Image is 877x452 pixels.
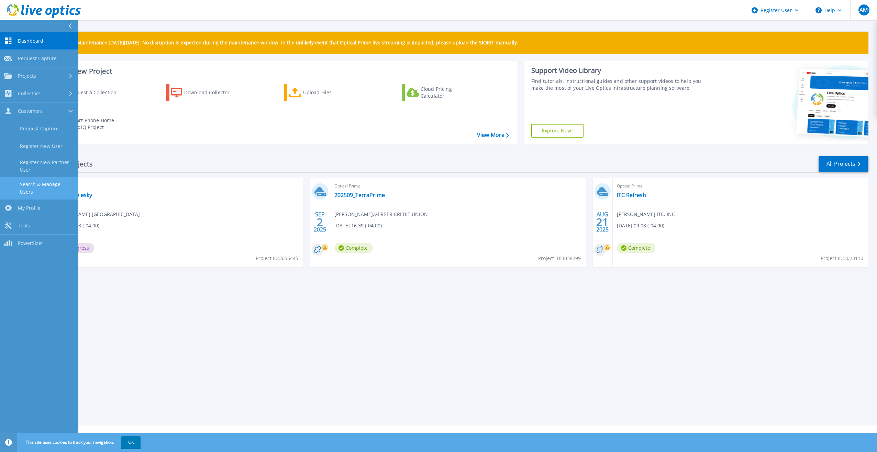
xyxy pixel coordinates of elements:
[49,84,125,101] a: Request a Collection
[18,223,30,229] span: Tools
[819,156,868,172] a: All Projects
[596,219,609,225] span: 21
[52,182,299,190] span: Optical Prime
[334,211,428,218] span: [PERSON_NAME] , GERBER CREDIT UNION
[617,192,646,198] a: ITC Refresh
[317,219,323,225] span: 2
[51,40,518,45] p: Scheduled Maintenance [DATE][DATE]: No disruption is expected during the maintenance window. In t...
[19,436,141,449] span: This site uses cookies to track your navigation.
[18,108,43,114] span: Customers
[617,243,655,253] span: Complete
[18,90,41,97] span: Collectors
[334,243,373,253] span: Complete
[334,182,582,190] span: Optical Prime
[52,192,92,198] a: baycollege esky
[121,436,141,449] button: OK
[184,86,239,99] div: Download Collector
[402,84,478,101] a: Cloud Pricing Calculator
[859,7,868,13] span: AM
[617,211,675,218] span: [PERSON_NAME] , ITC, INC
[18,55,57,62] span: Request Capture
[596,209,609,235] div: AUG 2025
[18,38,43,44] span: Dashboard
[68,86,123,99] div: Request a Collection
[821,255,863,262] span: Project ID: 3023110
[421,86,476,99] div: Cloud Pricing Calculator
[334,222,382,229] span: [DATE] 16:39 (-04:00)
[256,255,298,262] span: Project ID: 3055445
[617,222,664,229] span: [DATE] 09:08 (-04:00)
[52,211,140,218] span: [PERSON_NAME] , [GEOGRAPHIC_DATA]
[313,209,326,235] div: SEP 2025
[334,192,385,198] a: 202509_TerraPrime
[303,86,358,99] div: Upload Files
[18,73,36,79] span: Projects
[284,84,361,101] a: Upload Files
[531,66,709,75] div: Support Video Library
[49,67,509,75] h3: Start a New Project
[531,124,584,138] a: Explore Now!
[477,132,509,138] a: View More
[538,255,581,262] span: Project ID: 3038299
[18,205,41,211] span: My Profile
[67,117,121,131] div: Import Phone Home CloudIQ Project
[18,240,43,246] span: PowerSizer
[617,182,864,190] span: Optical Prime
[531,78,709,92] div: Find tutorials, instructional guides and other support videos to help you make the most of your L...
[166,84,243,101] a: Download Collector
